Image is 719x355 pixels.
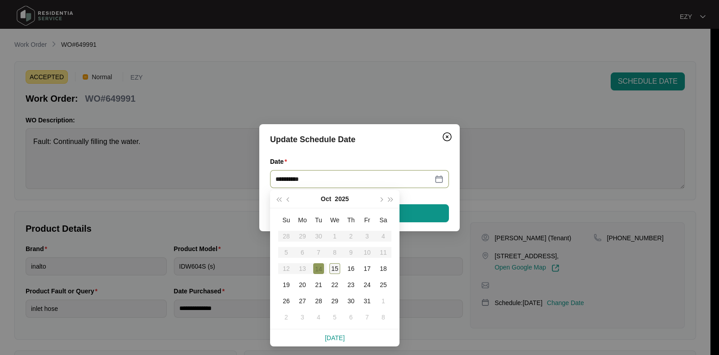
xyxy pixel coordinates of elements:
[343,309,359,325] td: 2025-11-06
[362,296,373,306] div: 31
[359,212,375,228] th: Fr
[325,334,345,342] a: [DATE]
[343,212,359,228] th: Th
[297,312,308,323] div: 3
[378,263,389,274] div: 18
[375,261,391,277] td: 2025-10-18
[378,279,389,290] div: 25
[270,133,449,146] div: Update Schedule Date
[294,277,311,293] td: 2025-10-20
[375,293,391,309] td: 2025-11-01
[375,212,391,228] th: Sa
[281,296,292,306] div: 26
[297,296,308,306] div: 27
[359,277,375,293] td: 2025-10-24
[327,309,343,325] td: 2025-11-05
[343,277,359,293] td: 2025-10-23
[313,279,324,290] div: 21
[378,296,389,306] div: 1
[321,190,331,208] button: Oct
[311,212,327,228] th: Tu
[375,309,391,325] td: 2025-11-08
[362,263,373,274] div: 17
[343,293,359,309] td: 2025-10-30
[378,312,389,323] div: 8
[335,190,349,208] button: 2025
[294,293,311,309] td: 2025-10-27
[362,279,373,290] div: 24
[329,296,340,306] div: 29
[362,312,373,323] div: 7
[311,277,327,293] td: 2025-10-21
[343,261,359,277] td: 2025-10-16
[329,263,340,274] div: 15
[442,131,453,142] img: closeCircle
[346,263,356,274] div: 16
[375,277,391,293] td: 2025-10-25
[281,279,292,290] div: 19
[278,277,294,293] td: 2025-10-19
[359,261,375,277] td: 2025-10-17
[278,309,294,325] td: 2025-11-02
[278,293,294,309] td: 2025-10-26
[294,309,311,325] td: 2025-11-03
[311,309,327,325] td: 2025-11-04
[346,296,356,306] div: 30
[327,212,343,228] th: We
[281,312,292,323] div: 2
[329,279,340,290] div: 22
[311,293,327,309] td: 2025-10-28
[313,312,324,323] div: 4
[329,312,340,323] div: 5
[270,157,291,166] label: Date
[359,293,375,309] td: 2025-10-31
[278,212,294,228] th: Su
[297,279,308,290] div: 20
[294,212,311,228] th: Mo
[359,309,375,325] td: 2025-11-07
[327,261,343,277] td: 2025-10-15
[440,130,454,144] button: Close
[313,296,324,306] div: 28
[327,293,343,309] td: 2025-10-29
[327,277,343,293] td: 2025-10-22
[275,174,433,184] input: Date
[346,279,356,290] div: 23
[346,312,356,323] div: 6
